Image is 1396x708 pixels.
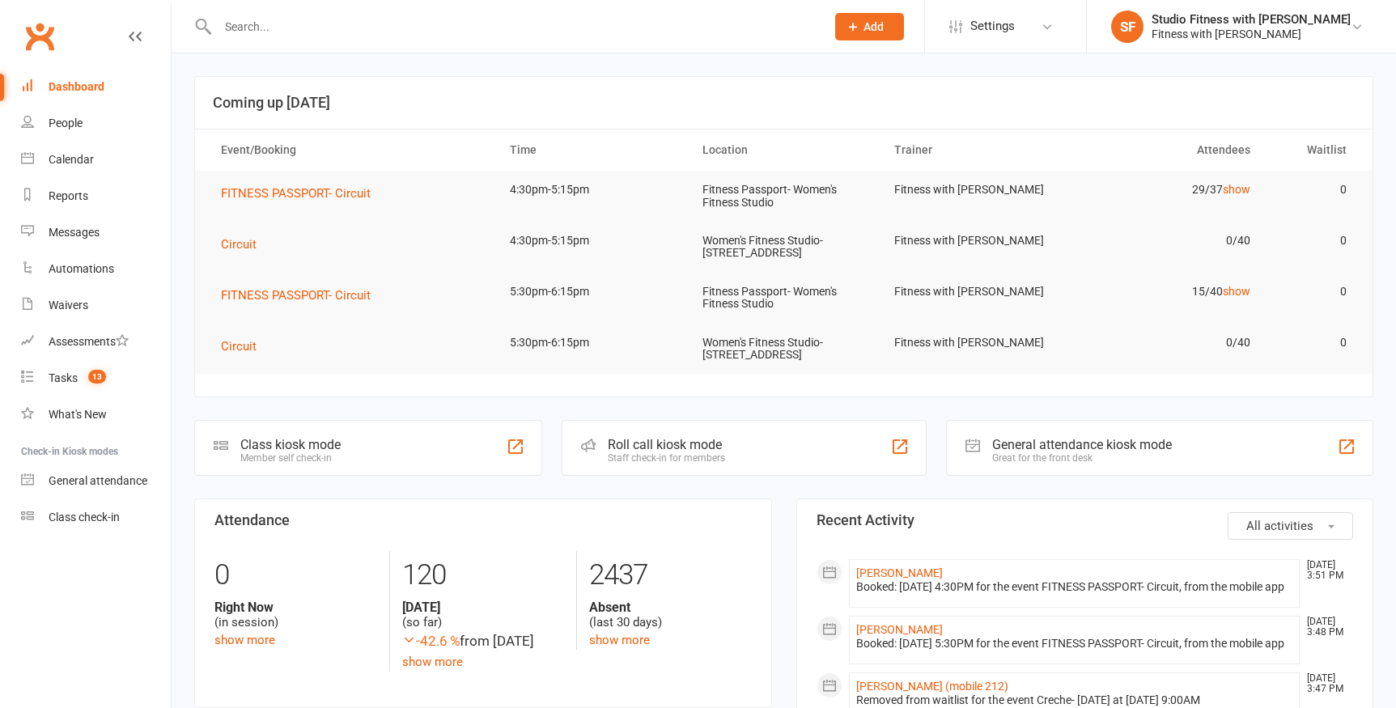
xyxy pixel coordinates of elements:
[21,396,171,433] a: What's New
[49,511,120,524] div: Class check-in
[863,20,884,33] span: Add
[688,222,880,273] td: Women's Fitness Studio- [STREET_ADDRESS]
[1299,673,1352,694] time: [DATE] 3:47 PM
[49,299,88,312] div: Waivers
[402,633,460,649] span: -42.6 %
[1299,560,1352,581] time: [DATE] 3:51 PM
[1223,285,1250,298] a: show
[880,222,1072,260] td: Fitness with [PERSON_NAME]
[1111,11,1144,43] div: SF
[49,80,104,93] div: Dashboard
[589,551,751,600] div: 2437
[1152,12,1351,27] div: Studio Fitness with [PERSON_NAME]
[608,452,725,464] div: Staff check-in for members
[688,273,880,324] td: Fitness Passport- Women's Fitness Studio
[835,13,904,40] button: Add
[970,8,1015,45] span: Settings
[1265,129,1361,171] th: Waitlist
[49,335,129,348] div: Assessments
[221,186,371,201] span: FITNESS PASSPORT- Circuit
[213,15,814,38] input: Search...
[21,287,171,324] a: Waivers
[1072,222,1265,260] td: 0/40
[49,262,114,275] div: Automations
[688,171,880,222] td: Fitness Passport- Women's Fitness Studio
[49,226,100,239] div: Messages
[214,633,275,647] a: show more
[88,370,106,384] span: 13
[21,251,171,287] a: Automations
[1265,324,1361,362] td: 0
[402,655,463,669] a: show more
[214,551,377,600] div: 0
[21,105,171,142] a: People
[856,680,1008,693] a: [PERSON_NAME] (mobile 212)
[992,437,1172,452] div: General attendance kiosk mode
[214,512,752,528] h3: Attendance
[221,286,382,305] button: FITNESS PASSPORT- Circuit
[1265,273,1361,311] td: 0
[213,95,1355,111] h3: Coming up [DATE]
[221,339,257,354] span: Circuit
[21,463,171,499] a: General attendance kiosk mode
[856,637,1293,651] div: Booked: [DATE] 5:30PM for the event FITNESS PASSPORT- Circuit, from the mobile app
[1072,171,1265,209] td: 29/37
[1072,324,1265,362] td: 0/40
[1299,617,1352,638] time: [DATE] 3:48 PM
[19,16,60,57] a: Clubworx
[21,69,171,105] a: Dashboard
[856,580,1293,594] div: Booked: [DATE] 4:30PM for the event FITNESS PASSPORT- Circuit, from the mobile app
[1228,512,1353,540] button: All activities
[402,600,564,615] strong: [DATE]
[214,600,377,630] div: (in session)
[495,222,688,260] td: 4:30pm-5:15pm
[402,630,564,652] div: from [DATE]
[880,324,1072,362] td: Fitness with [PERSON_NAME]
[21,499,171,536] a: Class kiosk mode
[495,324,688,362] td: 5:30pm-6:15pm
[1265,171,1361,209] td: 0
[214,600,377,615] strong: Right Now
[221,288,371,303] span: FITNESS PASSPORT- Circuit
[402,600,564,630] div: (so far)
[856,623,943,636] a: [PERSON_NAME]
[856,693,1293,707] div: Removed from waitlist for the event Creche- [DATE] at [DATE] 9:00AM
[880,171,1072,209] td: Fitness with [PERSON_NAME]
[21,142,171,178] a: Calendar
[589,633,650,647] a: show more
[206,129,495,171] th: Event/Booking
[1246,519,1313,533] span: All activities
[1265,222,1361,260] td: 0
[21,360,171,396] a: Tasks 13
[240,437,341,452] div: Class kiosk mode
[608,437,725,452] div: Roll call kiosk mode
[402,551,564,600] div: 120
[688,129,880,171] th: Location
[49,474,147,487] div: General attendance
[221,237,257,252] span: Circuit
[1072,273,1265,311] td: 15/40
[240,452,341,464] div: Member self check-in
[992,452,1172,464] div: Great for the front desk
[856,566,943,579] a: [PERSON_NAME]
[880,129,1072,171] th: Trainer
[1223,183,1250,196] a: show
[817,512,1354,528] h3: Recent Activity
[221,184,382,203] button: FITNESS PASSPORT- Circuit
[589,600,751,615] strong: Absent
[21,178,171,214] a: Reports
[688,324,880,375] td: Women's Fitness Studio- [STREET_ADDRESS]
[880,273,1072,311] td: Fitness with [PERSON_NAME]
[221,337,268,356] button: Circuit
[21,324,171,360] a: Assessments
[21,214,171,251] a: Messages
[1072,129,1265,171] th: Attendees
[495,273,688,311] td: 5:30pm-6:15pm
[221,235,268,254] button: Circuit
[49,189,88,202] div: Reports
[49,371,78,384] div: Tasks
[589,600,751,630] div: (last 30 days)
[49,408,107,421] div: What's New
[495,171,688,209] td: 4:30pm-5:15pm
[49,117,83,129] div: People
